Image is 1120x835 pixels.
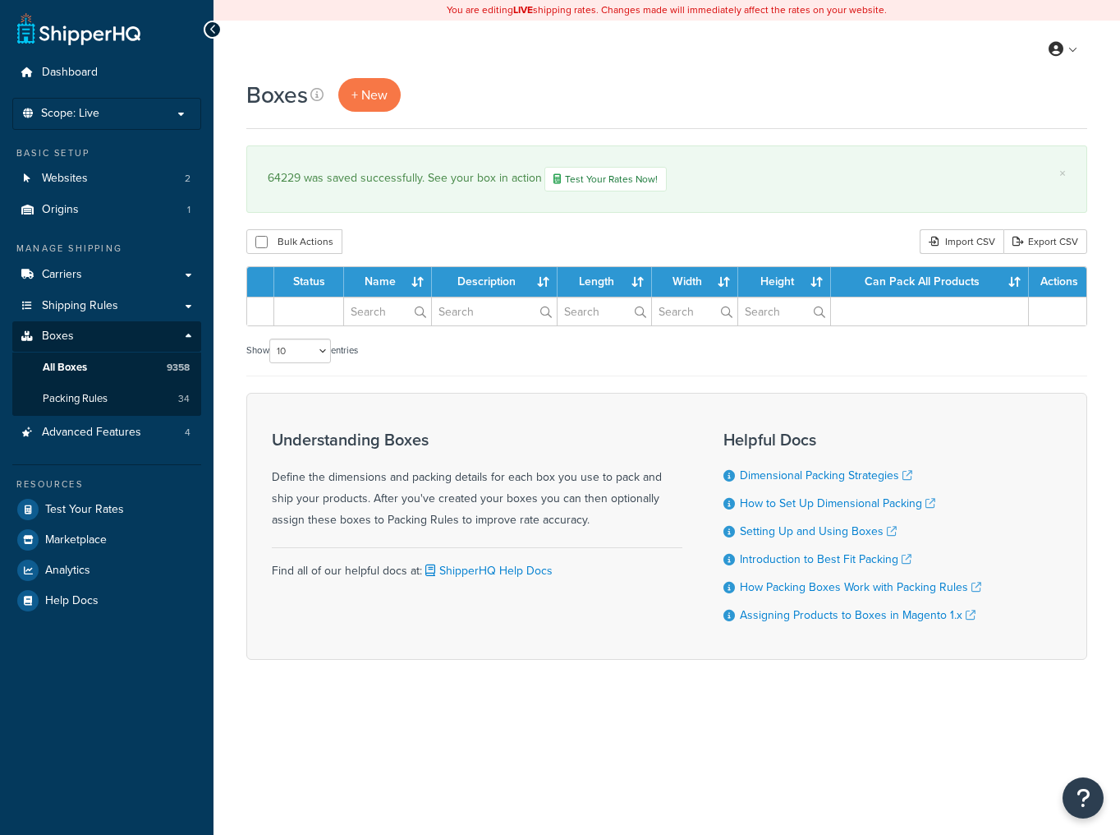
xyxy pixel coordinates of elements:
span: 4 [185,426,190,440]
div: Basic Setup [12,146,201,160]
a: Test Your Rates Now! [544,167,667,191]
span: All Boxes [43,361,87,375]
div: Resources [12,477,201,491]
a: Export CSV [1003,229,1087,254]
th: Description [432,267,558,297]
a: Dashboard [12,58,201,88]
a: How Packing Boxes Work with Packing Rules [740,579,981,596]
a: Dimensional Packing Strategies [740,467,912,484]
span: Origins [42,203,79,217]
a: × [1059,167,1066,180]
li: All Boxes [12,353,201,383]
input: Search [738,298,830,325]
span: Scope: Live [41,107,99,121]
a: Help Docs [12,586,201,616]
div: Find all of our helpful docs at: [272,547,682,582]
a: Marketplace [12,525,201,555]
input: Search [652,298,738,325]
a: Advanced Features 4 [12,417,201,448]
th: Length [558,267,652,297]
th: Can Pack All Products [831,267,1029,297]
span: Websites [42,172,88,186]
li: Websites [12,164,201,194]
span: Carriers [42,268,82,282]
span: + New [351,85,388,104]
a: How to Set Up Dimensional Packing [740,495,935,512]
div: Manage Shipping [12,242,201,256]
a: Analytics [12,556,201,585]
a: + New [338,78,401,112]
b: LIVE [513,2,533,17]
a: ShipperHQ Help Docs [422,562,553,579]
span: Packing Rules [43,392,108,406]
span: 9358 [167,361,190,375]
a: Carriers [12,260,201,290]
span: Marketplace [45,533,107,547]
span: Advanced Features [42,426,141,440]
span: Test Your Rates [45,503,124,517]
a: Introduction to Best Fit Packing [740,551,911,568]
span: 1 [187,203,190,217]
th: Status [274,267,344,297]
button: Open Resource Center [1063,777,1104,819]
a: Boxes [12,321,201,352]
a: All Boxes 9358 [12,353,201,383]
div: Define the dimensions and packing details for each box you use to pack and ship your products. Af... [272,431,682,531]
div: 64229 was saved successfully. See your box in action [268,167,1066,191]
a: Test Your Rates [12,495,201,524]
a: Setting Up and Using Boxes [740,523,897,540]
button: Bulk Actions [246,229,342,254]
span: Shipping Rules [42,299,118,313]
span: Dashboard [42,66,98,80]
th: Height [738,267,831,297]
span: Help Docs [45,594,99,608]
input: Search [344,298,431,325]
div: Import CSV [920,229,1003,254]
a: Websites 2 [12,164,201,194]
span: 34 [178,392,190,406]
li: Advanced Features [12,417,201,448]
h3: Helpful Docs [723,431,981,449]
a: ShipperHQ Home [17,12,140,45]
li: Packing Rules [12,384,201,414]
a: Assigning Products to Boxes in Magento 1.x [740,607,975,624]
span: Analytics [45,564,90,578]
th: Name [344,267,432,297]
select: Showentries [269,339,331,363]
span: Boxes [42,330,74,344]
th: Width [652,267,739,297]
h3: Understanding Boxes [272,431,682,449]
span: 2 [185,172,190,186]
input: Search [558,298,651,325]
input: Search [432,298,557,325]
li: Boxes [12,321,201,415]
a: Packing Rules 34 [12,384,201,414]
li: Origins [12,195,201,225]
label: Show entries [246,339,358,363]
a: Shipping Rules [12,291,201,321]
h1: Boxes [246,79,308,111]
a: Origins 1 [12,195,201,225]
th: Actions [1029,267,1086,297]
